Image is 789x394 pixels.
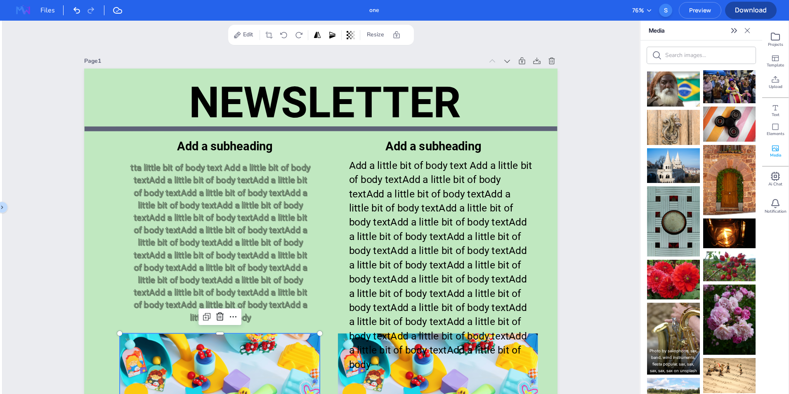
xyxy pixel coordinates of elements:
[770,152,781,158] span: Media
[680,368,697,373] a: unsplash
[649,21,728,40] p: Media
[703,107,756,142] img: g94fa957d0ac04a72c6d653de8a3a941c4064df19c00bb03344c4d6dd54519ae40096b67370924d66d751269ceb64830a...
[703,145,756,215] img: ge73bf62e430589c07c8bf221a57d9e6c7fea68c41fe6eb2e1a0be4f25da37bbcc5e5c1657801e22cf28bb2ceb1d7cc51...
[703,358,756,393] img: g03ac1ea2a8f9c9c59678818d5d529611d57ba158b5d0e54beda8e1c37edff847a555b007c001a18a5416f1b2f4108fa0...
[665,51,751,59] input: Search images...
[772,112,780,118] span: Text
[632,6,652,15] button: 76%
[679,2,721,19] button: Preview
[725,2,777,19] button: Download
[769,84,782,90] span: Upload
[647,303,700,375] div: Photo by saxophone, sax, band, wind instruments, fiesta popular, sax, sax, sax, sax, sax on unsplash
[741,24,754,37] div: Close
[767,62,784,68] span: Template
[647,148,700,183] img: gfdfa7c33911d04b95538336f2e4c4c17db9ff0cddd0ed0f63aa364a40c5335c565410c625354d3e89a507b283dfb3651...
[703,285,756,355] img: g5ffd6df31b2f1729996f48fa1b7f9d1e61e4478cb9cf58dfbd6dec7182d12e4774d0041d55b1357db4ac49d5eab00b4d...
[679,6,721,14] span: Preview
[659,4,672,17] button: Open user menu
[647,186,700,256] img: g23ab332a6c6628a093782a6c0b50d128a416d674240fb0314c3cf0bbf445eb4ee5831db71a6a48af99316bc2ad3c49e8...
[385,140,481,154] span: Add a subheading
[647,342,700,375] p: Photo by on
[659,4,672,17] div: S
[650,348,697,373] a: saxophone, sax, band, wind instruments, fiesta popular, sax, sax, sax, sax, sax
[647,71,700,107] img: g3a8c5a74242e7693693d025badc53ce86bf2659716713fa3132eab8edbf14bcbe7ed0806e74bb8cca99d896d578b64a3...
[728,24,741,37] button: Expand
[40,5,64,15] div: Files
[768,181,782,187] span: Ai Chat
[768,42,783,47] span: Projects
[369,6,379,15] div: one
[177,140,273,154] span: Add a subheading
[725,5,777,14] span: Download
[10,4,36,17] img: MagazineWorks Logo
[703,252,756,281] img: g8fd3d598c961e8aacaad3b49d1b97fd0d84b32d610d2f3248ea6f0df53a280a37e7788b9605d16e7e65c4f0d8d140864...
[647,303,700,375] img: g143e155994eff7ea020bfa74c08ff4d7f32971e0b6d8413ecd9441f7a4e912ed2c76d6a5ca3df53dea068de533f88d34...
[647,110,700,145] img: g977b07562e9867afaececc1b250dcb3f781930486ad1751cfac2715df5d5a7c3a30f96e07f208e33e8e5bea6423b2035...
[241,30,255,39] span: Edit
[365,30,386,39] span: Resize
[349,159,532,370] span: Add a little bit of body text Add a little bit of body textAdd a little bit of body textAdd a lit...
[130,162,310,322] span: tta little bit of body text Add a little bit of body textAdd a little bit of body textAdd a littl...
[647,260,700,299] img: g6ae91fc99a574ade839f475ebc37e47a0cc4e359c5e6e1543f5cfc5cb1f4ecf2750a7e74c9b3a9f2c6fbfb3cab0e364f...
[767,131,784,137] span: Elements
[703,69,756,103] img: ga3f113ff5eafd942eca33bf77bbf8ef38989a1f4784fff9a316460b4e36da0182fd172c26080cb777f19245a915ffbc5...
[189,77,461,128] span: NEWSLETTER
[765,209,787,214] span: Notification
[84,57,483,66] div: Page 1
[703,218,756,248] img: g5069c58b11122d2fb8bc2f080ffac1b74bf46853ee50e29715feb7ff229d5f63ff34dce6b0a270e7f2c25f271f26bfcd...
